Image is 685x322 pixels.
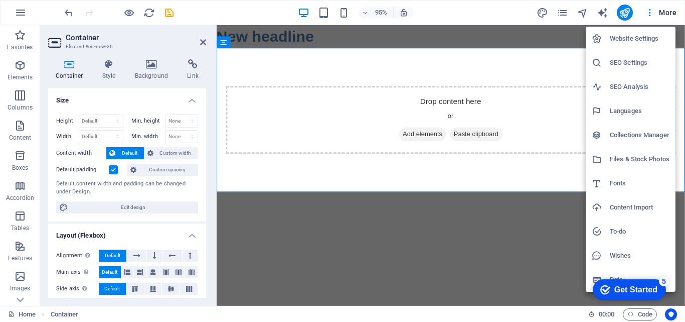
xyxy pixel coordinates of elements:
h6: Collections Manager [610,129,669,141]
h6: Files & Stock Photos [610,153,669,165]
h6: Data [610,274,669,286]
span: Paste clipboard [246,108,301,122]
h6: Languages [610,105,669,117]
div: Get Started [30,11,73,20]
h6: SEO Settings [610,57,669,69]
span: Add elements [192,108,242,122]
h6: SEO Analysis [610,81,669,93]
h6: Wishes [610,250,669,262]
h6: Fonts [610,177,669,189]
h6: To-do [610,226,669,238]
div: 5 [74,2,84,12]
h6: Website Settings [610,33,669,45]
div: Drop content here [10,64,483,136]
h6: Content Import [610,201,669,213]
div: Get Started 5 items remaining, 0% complete [8,5,81,26]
